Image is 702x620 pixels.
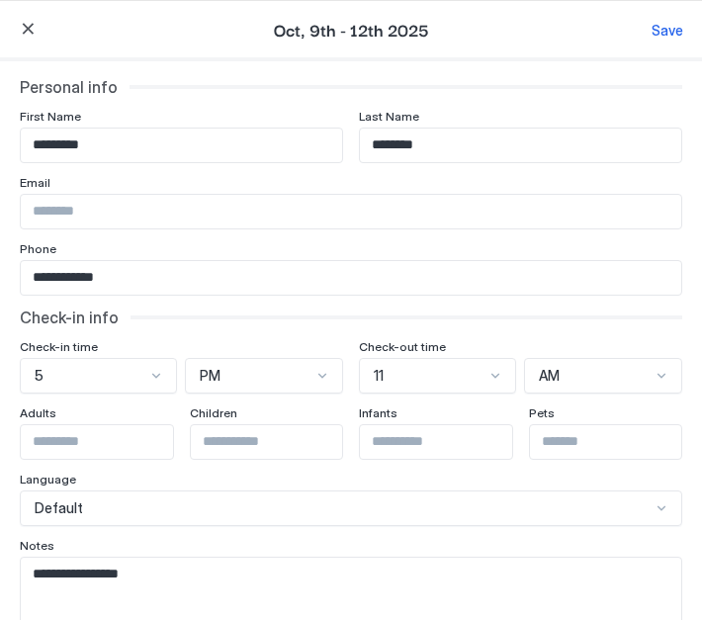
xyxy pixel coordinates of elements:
input: Input Field [21,129,342,162]
span: Last Name [359,109,419,124]
span: Email [20,175,50,190]
input: Input Field [21,261,681,295]
span: Default [35,499,83,517]
span: First Name [20,109,81,124]
span: Pets [529,405,555,420]
span: Check-out time [359,339,446,354]
input: Input Field [360,425,522,459]
span: Language [20,472,76,487]
input: Input Field [21,195,681,228]
span: AM [539,367,560,385]
button: Save [649,17,686,44]
span: PM [200,367,220,385]
input: Input Field [360,129,681,162]
span: Children [190,405,237,420]
span: Phone [20,241,56,256]
span: Check-in time [20,339,98,354]
span: Oct, 9th - 12th 2025 [274,17,428,42]
span: Adults [20,405,56,420]
span: Check-in info [20,308,119,327]
span: Notes [20,538,54,553]
input: Input Field [191,425,353,459]
div: Save [652,20,683,41]
span: 5 [35,367,44,385]
span: Infants [359,405,397,420]
input: Input Field [21,425,183,459]
span: 11 [374,367,384,385]
span: Personal info [20,77,118,97]
input: Input Field [530,425,692,459]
